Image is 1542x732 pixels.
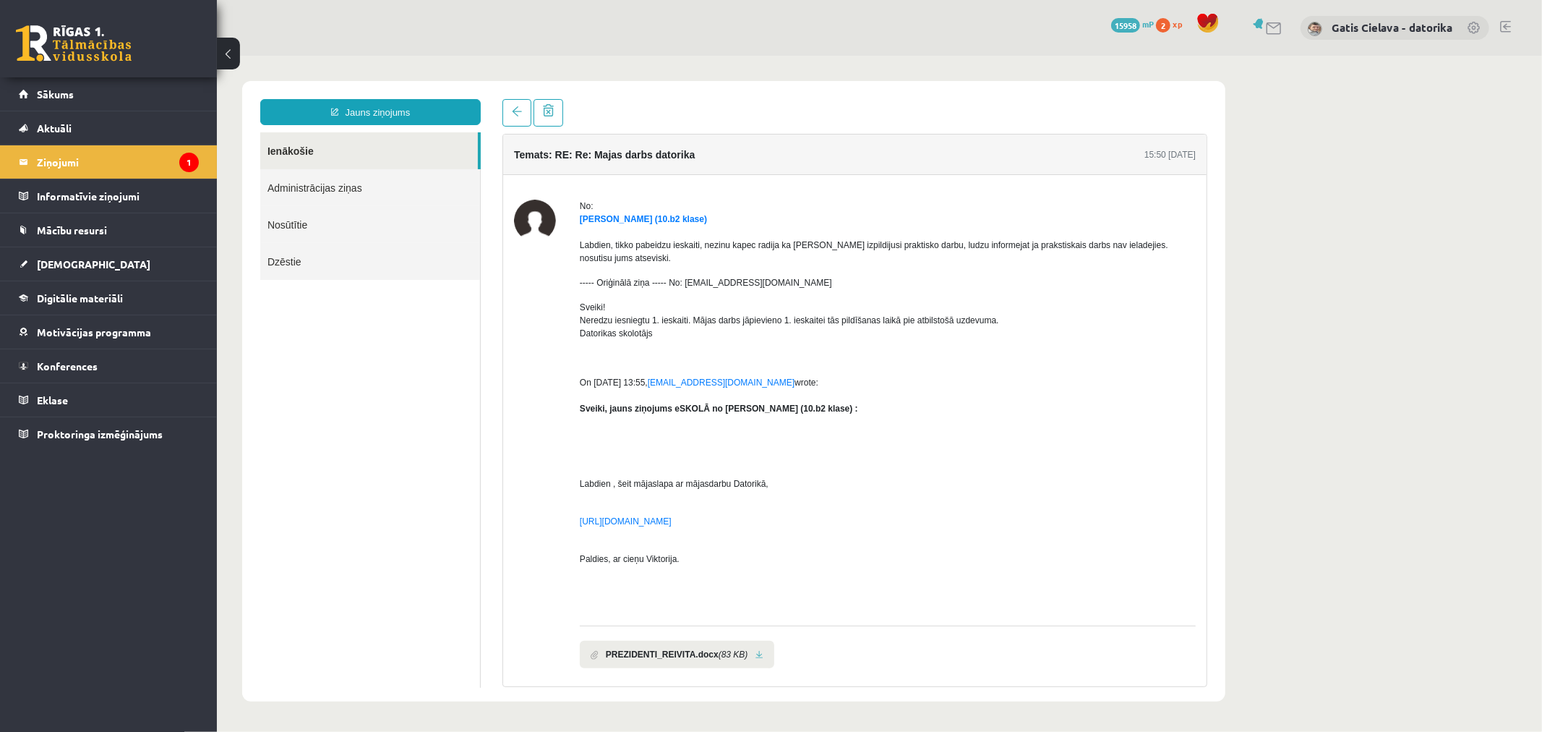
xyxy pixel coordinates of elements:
[43,114,263,150] a: Administrācijas ziņas
[1111,18,1140,33] span: 15958
[16,25,132,61] a: Rīgas 1. Tālmācības vidusskola
[179,153,199,172] i: 1
[1308,22,1322,36] img: Gatis Cielava - datorika
[19,349,199,383] a: Konferences
[363,497,979,510] p: Paldies, ar cieņu Viktorija.
[37,145,199,179] legend: Ziņojumi
[19,315,199,349] a: Motivācijas programma
[37,359,98,373] span: Konferences
[19,77,199,111] a: Sākums
[19,383,199,417] a: Eklase
[1142,18,1154,30] span: mP
[363,461,455,471] a: [URL][DOMAIN_NAME]
[19,111,199,145] a: Aktuāli
[389,592,502,605] b: PREZIDENTI_REIVITA.docx
[363,144,979,157] div: No:
[37,122,72,135] span: Aktuāli
[1332,20,1452,35] a: Gatis Cielava - datorika
[363,183,979,209] p: Labdien, tikko pabeidzu ieskaiti, nezinu kapec radija ka [PERSON_NAME] izpildijusi praktisko darb...
[43,187,263,224] a: Dzēstie
[363,245,979,284] p: Sveiki! Neredzu iesniegtu 1. ieskaiti. Mājas darbs jāpievieno 1. ieskaitei tās pildīšanas laikā p...
[19,179,199,213] a: Informatīvie ziņojumi
[1111,18,1154,30] a: 15958 mP
[37,224,107,237] span: Mācību resursi
[297,93,478,105] h4: Temats: RE: Re: Majas darbs datorika
[37,258,150,271] span: [DEMOGRAPHIC_DATA]
[363,158,490,169] a: [PERSON_NAME] (10.b2 klase)
[363,221,979,234] p: ----- Oriģinālā ziņa ----- No: [EMAIL_ADDRESS][DOMAIN_NAME]
[37,179,199,213] legend: Informatīvie ziņojumi
[363,320,979,333] div: On [DATE] 13:55, wrote:
[297,144,339,186] img: Viktorija Reivita
[1173,18,1182,30] span: xp
[43,77,261,114] a: Ienākošie
[502,592,531,605] i: (83 KB)
[1156,18,1189,30] a: 2 xp
[1156,18,1170,33] span: 2
[19,145,199,179] a: Ziņojumi1
[19,281,199,315] a: Digitālie materiāli
[928,93,979,106] div: 15:50 [DATE]
[37,291,123,305] span: Digitālie materiāli
[431,322,578,332] a: [EMAIL_ADDRESS][DOMAIN_NAME]
[43,150,263,187] a: Nosūtītie
[19,247,199,281] a: [DEMOGRAPHIC_DATA]
[37,325,151,339] span: Motivācijas programma
[19,213,199,247] a: Mācību resursi
[37,427,163,441] span: Proktoringa izmēģinājums
[363,348,641,358] b: Sveiki, jauns ziņojums eSKOLĀ no [PERSON_NAME] (10.b2 klase) :
[363,422,979,435] p: Labdien , šeit mājaslapa ar mājasdarbu Datorikā,
[19,417,199,451] a: Proktoringa izmēģinājums
[43,43,264,69] a: Jauns ziņojums
[37,88,74,101] span: Sākums
[37,393,68,407] span: Eklase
